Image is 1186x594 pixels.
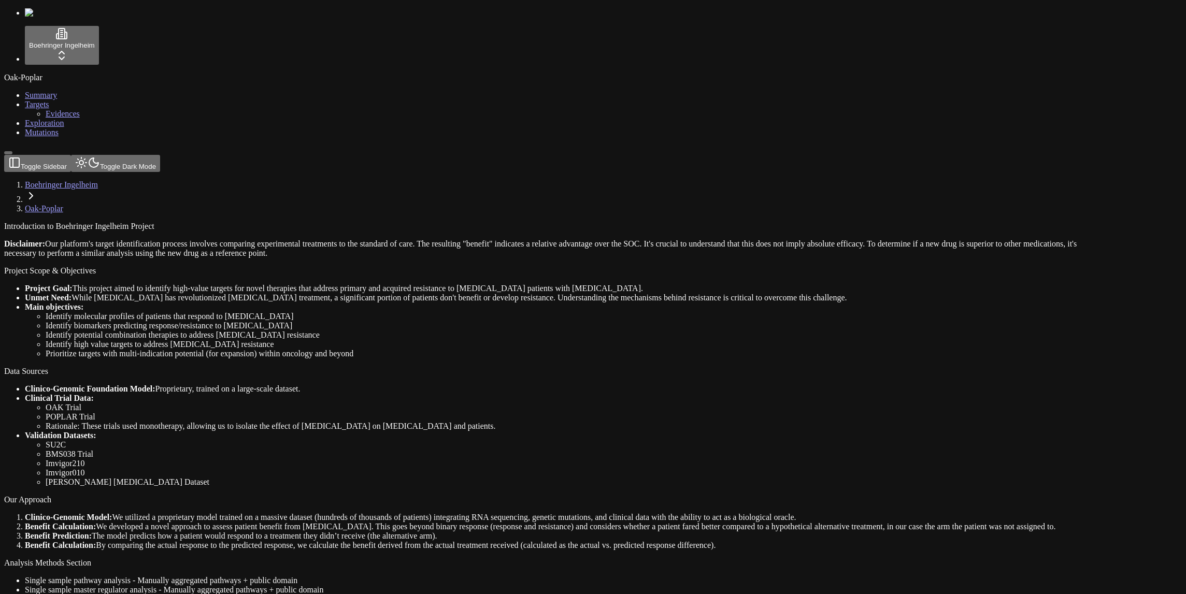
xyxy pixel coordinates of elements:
strong: Disclaimer: [4,239,45,248]
a: Exploration [25,119,64,127]
strong: Benefit Prediction: [25,531,92,540]
div: Project Scope & Objectives [4,266,1082,276]
span: Toggle Dark Mode [100,163,156,170]
li: By comparing the actual response to the predicted response, we calculate the benefit derived from... [25,541,1082,550]
span: Boehringer Ingelheim [29,41,95,49]
a: Evidences [46,109,80,118]
li: We utilized a proprietary model trained on a massive dataset (hundreds of thousands of patients) ... [25,513,1082,522]
li: We developed a novel approach to assess patient benefit from [MEDICAL_DATA]. This goes beyond bin... [25,522,1082,531]
li: Imvigor010 [46,468,1082,477]
li: This project aimed to identify high-value targets for novel therapies that address primary and ac... [25,284,1082,293]
div: Data Sources [4,367,1082,376]
div: Introduction to Boehringer Ingelheim Project [4,222,1082,231]
button: Boehringer Ingelheim [25,26,99,65]
nav: breadcrumb [4,180,1082,213]
strong: Main objectives: [25,302,83,311]
li: Imvigor210 [46,459,1082,468]
button: Toggle Sidebar [4,151,12,154]
li: Identify biomarkers predicting response/resistance to [MEDICAL_DATA] [46,321,1082,330]
li: SU2C [46,440,1082,450]
button: Toggle Dark Mode [71,155,160,172]
strong: Unmet Need: [25,293,72,302]
strong: Clinical Trial Data: [25,394,94,402]
li: BMS038 Trial [46,450,1082,459]
strong: Benefit Calculation: [25,522,96,531]
img: Numenos [25,8,65,18]
span: Toggle Sidebar [21,163,67,170]
p: Our platform's target identification process involves comparing experimental treatments to the st... [4,239,1082,258]
strong: Project Goal: [25,284,73,293]
a: Oak-Poplar [25,204,63,213]
li: The model predicts how a patient would respond to a treatment they didn’t receive (the alternativ... [25,531,1082,541]
a: Summary [25,91,57,99]
div: Oak-Poplar [4,73,1182,82]
li: Prioritize targets with multi-indication potential (for expansion) within oncology and beyond [46,349,1082,358]
a: Targets [25,100,49,109]
li: Identify molecular profiles of patients that respond to [MEDICAL_DATA] [46,312,1082,321]
button: Toggle Sidebar [4,155,71,172]
li: [PERSON_NAME] [MEDICAL_DATA] Dataset [46,477,1082,487]
li: Identify high value targets to address [MEDICAL_DATA] resistance [46,340,1082,349]
li: Identify potential combination therapies to address [MEDICAL_DATA] resistance [46,330,1082,340]
li: OAK Trial [46,403,1082,412]
li: Single sample pathway analysis - Manually aggregated pathways + public domain [25,576,1082,585]
strong: Clinico-Genomic Model: [25,513,112,521]
a: Mutations [25,128,59,137]
div: Analysis Methods Section [4,558,1082,568]
li: POPLAR Trial [46,412,1082,422]
div: Our Approach [4,495,1082,504]
strong: Benefit Calculation: [25,541,96,549]
a: Boehringer Ingelheim [25,180,98,189]
strong: Validation Datasets: [25,431,96,440]
li: Proprietary, trained on a large-scale dataset. [25,384,1082,394]
strong: Clinico-Genomic Foundation Model: [25,384,155,393]
li: Rationale: These trials used monotherapy, allowing us to isolate the effect of [MEDICAL_DATA] on ... [46,422,1082,431]
li: While [MEDICAL_DATA] has revolutionized [MEDICAL_DATA] treatment, a significant portion of patien... [25,293,1082,302]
